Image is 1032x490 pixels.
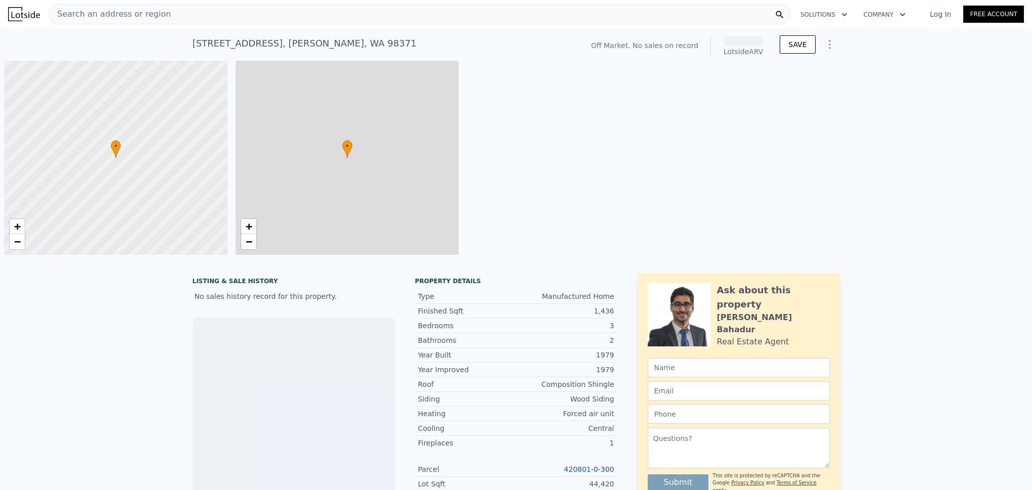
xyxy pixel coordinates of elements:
div: [STREET_ADDRESS] , [PERSON_NAME] , WA 98371 [193,36,417,51]
a: Zoom in [10,219,25,234]
input: Name [648,358,830,377]
a: Free Account [963,6,1024,23]
div: Bedrooms [418,321,516,331]
div: Wood Siding [516,394,614,404]
div: Siding [418,394,516,404]
div: Year Improved [418,365,516,375]
a: Terms of Service [777,480,817,485]
span: − [14,235,21,248]
a: 420801-0-300 [564,465,614,473]
a: Privacy Policy [731,480,764,485]
a: Zoom out [10,234,25,249]
div: • [342,140,352,158]
div: Bathrooms [418,335,516,345]
div: 2 [516,335,614,345]
div: No sales history record for this property. [193,287,395,305]
button: Solutions [792,6,856,24]
div: • [111,140,121,158]
div: 1,436 [516,306,614,316]
div: Lotside ARV [723,47,764,57]
a: Zoom out [241,234,256,249]
button: Show Options [820,34,840,55]
input: Email [648,381,830,400]
span: • [111,142,121,151]
div: Composition Shingle [516,379,614,389]
a: Log In [918,9,963,19]
div: Type [418,291,516,301]
div: Year Built [418,350,516,360]
a: Zoom in [241,219,256,234]
div: Forced air unit [516,409,614,419]
button: SAVE [780,35,815,54]
div: [PERSON_NAME] Bahadur [717,311,830,336]
div: 1979 [516,350,614,360]
span: Search an address or region [49,8,171,20]
div: LISTING & SALE HISTORY [193,277,395,287]
input: Phone [648,405,830,424]
div: Parcel [418,464,516,474]
div: Fireplaces [418,438,516,448]
span: − [245,235,252,248]
div: Heating [418,409,516,419]
span: • [342,142,352,151]
div: Roof [418,379,516,389]
div: Finished Sqft [418,306,516,316]
div: 3 [516,321,614,331]
div: 44,420 [516,479,614,489]
div: Manufactured Home [516,291,614,301]
span: + [245,220,252,233]
span: + [14,220,21,233]
div: Ask about this property [717,283,830,311]
div: Central [516,423,614,433]
div: Property details [415,277,617,285]
div: Off Market. No sales on record [591,40,698,51]
div: Lot Sqft [418,479,516,489]
img: Lotside [8,7,40,21]
button: Company [856,6,914,24]
div: 1979 [516,365,614,375]
div: Cooling [418,423,516,433]
div: 1 [516,438,614,448]
div: Real Estate Agent [717,336,789,348]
